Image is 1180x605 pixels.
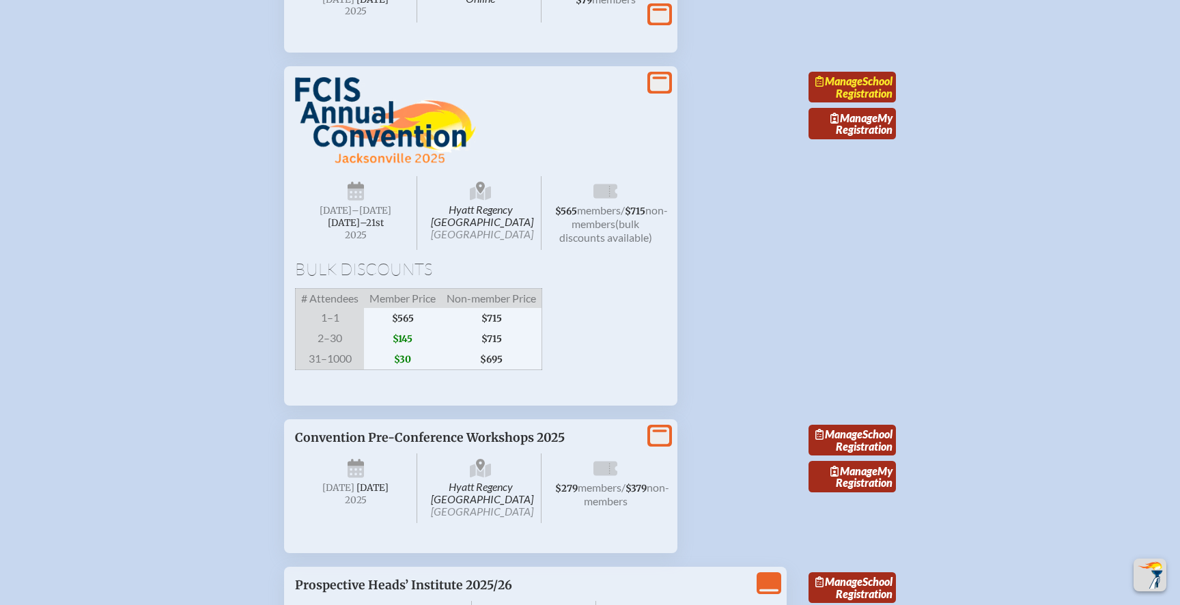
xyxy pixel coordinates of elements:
span: [DATE] [356,482,389,494]
span: 31–1000 [296,349,365,370]
span: Hyatt Regency [GEOGRAPHIC_DATA] [420,176,542,250]
img: To the top [1136,561,1164,589]
span: non-members [584,481,670,507]
span: $379 [626,483,647,494]
span: [DATE] [320,205,352,216]
span: $145 [364,328,441,349]
h1: Bulk Discounts [295,261,666,277]
span: $715 [441,328,542,349]
span: Manage [830,464,877,477]
span: 2025 [306,6,406,16]
span: Manage [815,427,862,440]
span: Prospective Heads’ Institute 2025/26 [295,578,512,593]
span: Non-member Price [441,288,542,308]
span: 2025 [306,230,406,240]
span: 2025 [306,495,406,505]
button: Scroll Top [1134,559,1166,591]
span: # Attendees [296,288,365,308]
span: Convention Pre-Conference Workshops 2025 [295,430,565,445]
span: $695 [441,349,542,370]
span: $565 [364,308,441,328]
span: Manage [815,74,862,87]
span: $715 [625,206,645,217]
span: Manage [815,575,862,588]
span: $279 [555,483,578,494]
span: [GEOGRAPHIC_DATA] [431,227,533,240]
a: ManageMy Registration [809,108,896,139]
span: 1–1 [296,308,365,328]
span: Member Price [364,288,441,308]
a: ManageSchool Registration [809,425,896,456]
span: members [577,203,621,216]
span: members [578,481,621,494]
span: Manage [830,111,877,124]
a: ManageSchool Registration [809,572,896,604]
span: non-members [572,203,668,230]
span: [DATE] [322,482,354,494]
a: ManageSchool Registration [809,72,896,103]
span: / [621,203,625,216]
span: $30 [364,349,441,370]
span: [DATE]–⁠21st [328,217,384,229]
span: Hyatt Regency [GEOGRAPHIC_DATA] [420,453,542,523]
span: $565 [555,206,577,217]
img: FCIS Convention 2025 [295,77,476,165]
span: –[DATE] [352,205,391,216]
span: $715 [441,308,542,328]
span: [GEOGRAPHIC_DATA] [431,505,533,518]
span: (bulk discounts available) [559,217,652,244]
span: / [621,481,626,494]
a: ManageMy Registration [809,461,896,492]
span: 2–30 [296,328,365,349]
